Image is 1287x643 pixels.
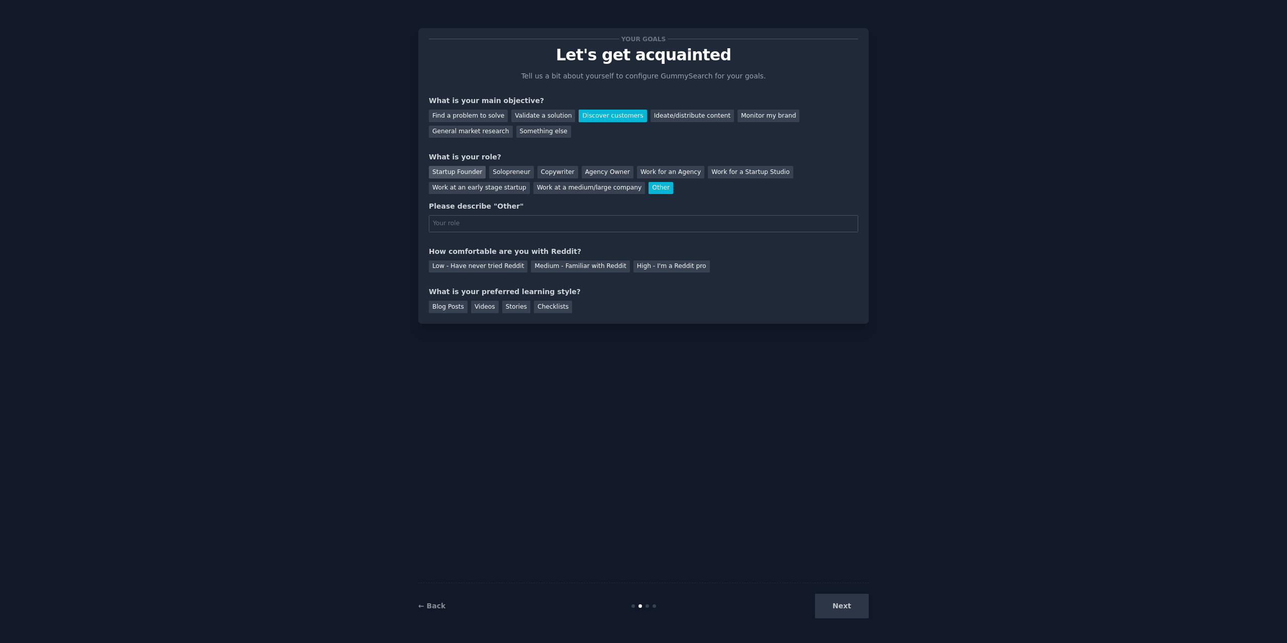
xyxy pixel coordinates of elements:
[502,301,530,313] div: Stories
[537,166,578,178] div: Copywriter
[619,34,668,44] span: Your goals
[579,110,647,122] div: Discover customers
[429,96,858,106] div: What is your main objective?
[531,260,629,273] div: Medium - Familiar with Reddit
[429,246,858,257] div: How comfortable are you with Reddit?
[533,182,645,195] div: Work at a medium/large company
[738,110,799,122] div: Monitor my brand
[534,301,572,313] div: Checklists
[489,166,533,178] div: Solopreneur
[429,126,513,138] div: General market research
[651,110,734,122] div: Ideate/distribute content
[418,602,445,610] a: ← Back
[637,166,704,178] div: Work for an Agency
[429,287,858,297] div: What is your preferred learning style?
[429,166,486,178] div: Startup Founder
[429,110,508,122] div: Find a problem to solve
[649,182,673,195] div: Other
[517,71,770,81] p: Tell us a bit about yourself to configure GummySearch for your goals.
[429,182,530,195] div: Work at an early stage startup
[471,301,499,313] div: Videos
[516,126,571,138] div: Something else
[429,215,858,232] input: Your role
[633,260,710,273] div: High - I'm a Reddit pro
[511,110,575,122] div: Validate a solution
[429,201,858,212] div: Please describe "Other"
[429,152,858,162] div: What is your role?
[582,166,633,178] div: Agency Owner
[429,46,858,64] p: Let's get acquainted
[429,260,527,273] div: Low - Have never tried Reddit
[429,301,468,313] div: Blog Posts
[708,166,793,178] div: Work for a Startup Studio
